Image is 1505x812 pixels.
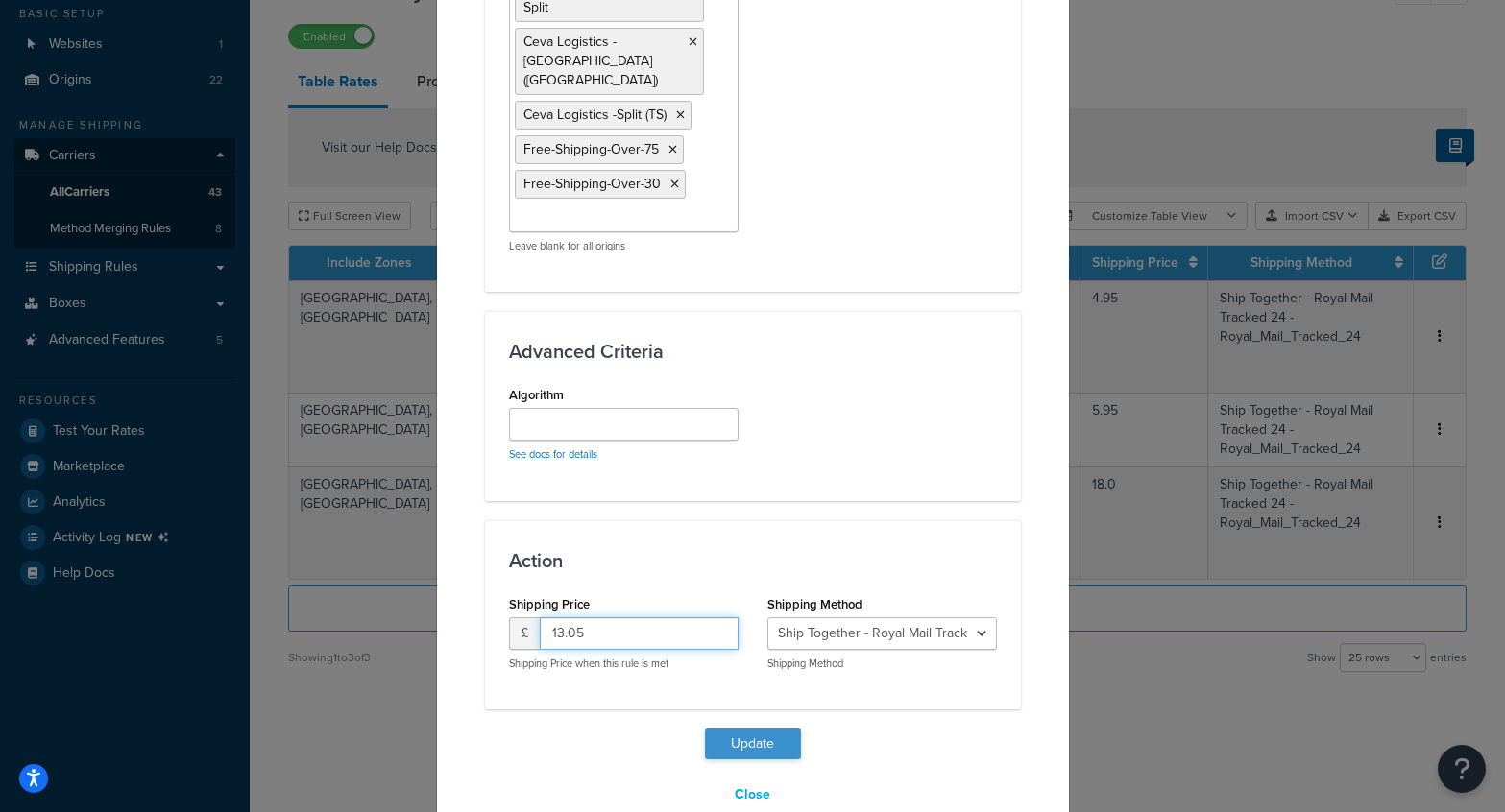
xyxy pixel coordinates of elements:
[509,617,540,650] span: £
[509,239,739,253] p: Leave blank for all origins
[523,105,667,125] span: Ceva Logistics -Split (TS)
[509,341,997,362] h3: Advanced Criteria
[509,597,590,611] label: Shipping Price
[767,597,862,611] label: Shipping Method
[509,388,564,402] label: Algorithm
[523,174,661,194] span: Free-Shipping-Over-30
[509,550,997,571] h3: Action
[705,728,801,759] button: Update
[523,139,659,159] span: Free-Shipping-Over-75
[767,657,997,671] p: Shipping Method
[509,657,739,671] p: Shipping Price when this rule is met
[722,778,783,811] button: Close
[509,446,597,462] a: See docs for details
[523,32,658,90] span: Ceva Logistics -[GEOGRAPHIC_DATA] ([GEOGRAPHIC_DATA])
